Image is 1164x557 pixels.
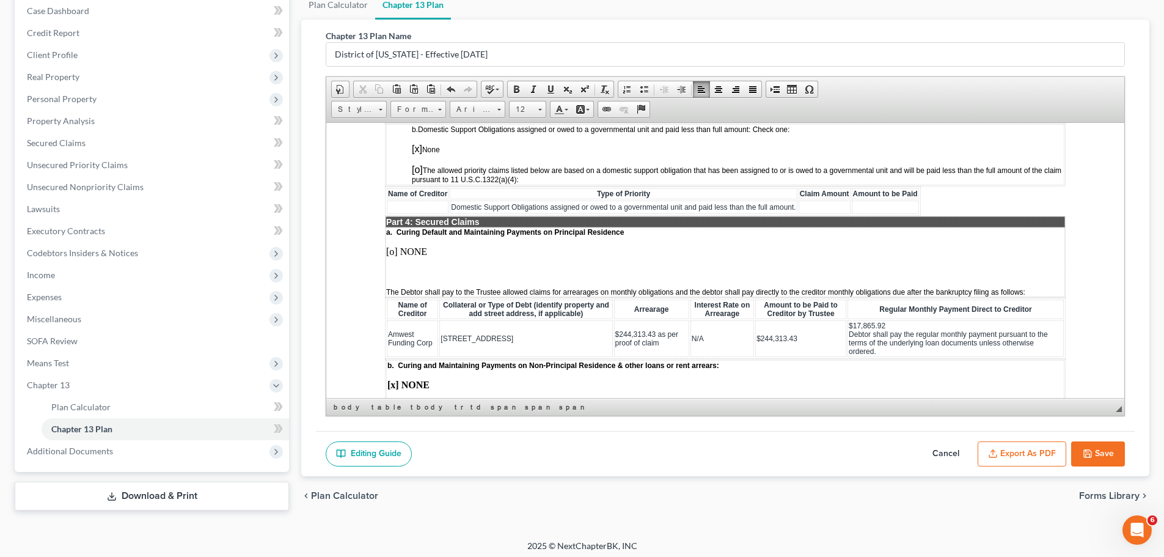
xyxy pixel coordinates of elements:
[576,81,593,97] a: Superscript
[693,81,710,97] a: Align Left
[488,401,521,413] a: span element
[301,491,378,501] button: chevron_left Plan Calculator
[542,81,559,97] a: Underline
[51,424,112,434] span: Chapter 13 Plan
[919,441,973,467] button: Cancel
[522,401,555,413] a: span element
[572,101,593,117] a: Background Color
[331,401,368,413] a: body element
[1148,515,1157,525] span: 6
[800,81,818,97] a: Insert Special Character
[42,418,289,440] a: Chapter 13 Plan
[618,81,635,97] a: Insert/Remove Numbered List
[1122,515,1152,545] iframe: Intercom live chat
[332,81,349,97] a: Document Properties
[525,81,542,97] a: Italic
[27,50,78,60] span: Client Profile
[1079,491,1149,501] button: Forms Library chevron_right
[508,81,525,97] a: Bold
[391,101,434,117] span: Format
[354,81,371,97] a: Cut
[17,198,289,220] a: Lawsuits
[710,81,727,97] a: Center
[17,132,289,154] a: Secured Claims
[405,81,422,97] a: Paste as plain text
[27,204,60,214] span: Lawsuits
[430,212,471,220] span: $244,313.43
[17,176,289,198] a: Unsecured Nonpriority Claims
[442,81,459,97] a: Undo
[27,270,55,280] span: Income
[17,330,289,352] a: SOFA Review
[596,81,613,97] a: Remove Format
[1071,441,1125,467] button: Save
[326,43,1124,66] input: Enter name...
[27,226,105,236] span: Executory Contracts
[365,212,378,220] span: N/A
[459,81,477,97] a: Redo
[326,29,411,42] label: Chapter 13 Plan Name
[326,123,1124,398] iframe: Rich Text Editor, document-ckeditor
[390,101,446,118] a: Format
[17,110,289,132] a: Property Analysis
[553,182,705,191] span: Regular Monthly Payment Direct to Creditor
[559,81,576,97] a: Subscript
[978,441,1066,467] button: Export as PDF
[437,178,511,195] span: Amount to be Paid to Creditor by Trustee
[388,81,405,97] a: Paste
[422,81,439,97] a: Paste from Word
[598,101,615,117] a: Link
[1140,491,1149,501] i: chevron_right
[481,81,503,97] a: Spell Checker
[371,81,388,97] a: Copy
[114,212,187,220] span: [STREET_ADDRESS]
[15,482,289,511] a: Download & Print
[331,101,387,118] a: Styles
[27,160,128,170] span: Unsecured Priority Claims
[27,380,70,390] span: Chapter 13
[27,138,86,148] span: Secured Claims
[673,81,690,97] a: Increase Indent
[551,101,572,117] a: Text Color
[27,336,78,346] span: SOFA Review
[17,22,289,44] a: Credit Report
[27,28,79,38] span: Credit Report
[408,401,451,413] a: tbody element
[1116,406,1122,412] span: Resize
[557,401,590,413] a: span element
[326,441,412,467] a: Editing Guide
[27,292,62,302] span: Expenses
[62,207,106,224] span: Amwest Funding Corp
[27,314,81,324] span: Miscellaneous
[42,396,289,418] a: Plan Calculator
[1079,491,1140,501] span: Forms Library
[289,207,352,224] span: $244,313.43 as per proof of claim
[27,116,95,126] span: Property Analysis
[61,257,103,267] strong: [x] NONE
[27,94,97,104] span: Personal Property
[452,401,467,413] a: tr element
[635,81,653,97] a: Insert/Remove Bulleted List
[468,401,487,413] a: td element
[368,178,424,195] span: Interest Rate on Arrearage
[522,199,722,233] span: $17,865.92 Debtor shall pay the regular monthly payment pursuant to the terms of the underlying l...
[615,101,632,117] a: Unlink
[369,401,407,413] a: table element
[450,101,505,118] a: Arial
[17,220,289,242] a: Executory Contracts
